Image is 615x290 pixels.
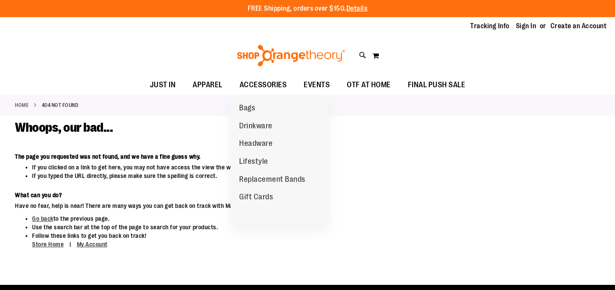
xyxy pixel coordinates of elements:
[32,231,478,249] li: Follow these links to get you back on track!
[32,172,478,180] li: If you typed the URL directly, please make sure the spelling is correct.
[141,75,184,95] a: JUST IN
[239,104,255,114] span: Bags
[32,241,64,248] a: Store Home
[231,153,277,171] a: Lifestyle
[231,188,281,206] a: Gift Cards
[32,215,53,222] a: Go back
[231,95,329,223] ul: ACCESSORIES
[239,121,272,132] span: Drinkware
[470,21,510,31] a: Tracking Info
[32,223,478,231] li: Use the search bar at the top of the page to search for your products.
[240,75,287,95] span: ACCESSORIES
[231,99,264,117] a: Bags
[304,75,330,95] span: EVENTS
[15,191,478,199] dt: What can you do?
[516,21,536,31] a: Sign In
[338,75,399,95] a: OTF AT HOME
[231,135,281,153] a: Headware
[239,175,305,186] span: Replacement Bands
[236,45,346,66] img: Shop Orangetheory
[32,214,478,223] li: to the previous page.
[150,75,176,95] span: JUST IN
[65,237,76,252] span: |
[295,75,338,95] a: EVENTS
[231,117,281,135] a: Drinkware
[15,201,478,210] dd: Have no fear, help is near! There are many ways you can get back on track with Magento Store.
[399,75,474,95] a: FINAL PUSH SALE
[551,21,607,31] a: Create an Account
[15,101,29,109] a: Home
[347,75,391,95] span: OTF AT HOME
[239,157,268,168] span: Lifestyle
[77,241,108,248] a: My Account
[231,171,314,189] a: Replacement Bands
[239,139,272,150] span: Headware
[184,75,231,95] a: APPAREL
[408,75,466,95] span: FINAL PUSH SALE
[15,120,113,135] span: Whoops, our bad...
[15,152,478,161] dt: The page you requested was not found, and we have a fine guess why.
[346,5,368,12] a: Details
[248,4,368,14] p: FREE Shipping, orders over $150.
[32,163,478,172] li: If you clicked on a link to get here, you may not have access the view the webpage, or the link i...
[42,101,79,109] strong: 404 Not Found
[231,75,296,95] a: ACCESSORIES
[193,75,223,95] span: APPAREL
[239,192,273,203] span: Gift Cards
